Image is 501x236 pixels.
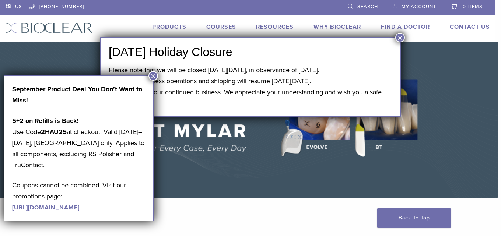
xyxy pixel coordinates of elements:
a: Products [152,23,186,31]
span: Search [357,4,378,10]
span: 0 items [463,4,483,10]
a: Why Bioclear [313,23,361,31]
span: My Account [402,4,436,10]
a: Back To Top [377,208,451,228]
a: Resources [256,23,294,31]
a: Find A Doctor [381,23,430,31]
a: Contact Us [450,23,490,31]
img: Bioclear [6,22,93,33]
a: Courses [206,23,236,31]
